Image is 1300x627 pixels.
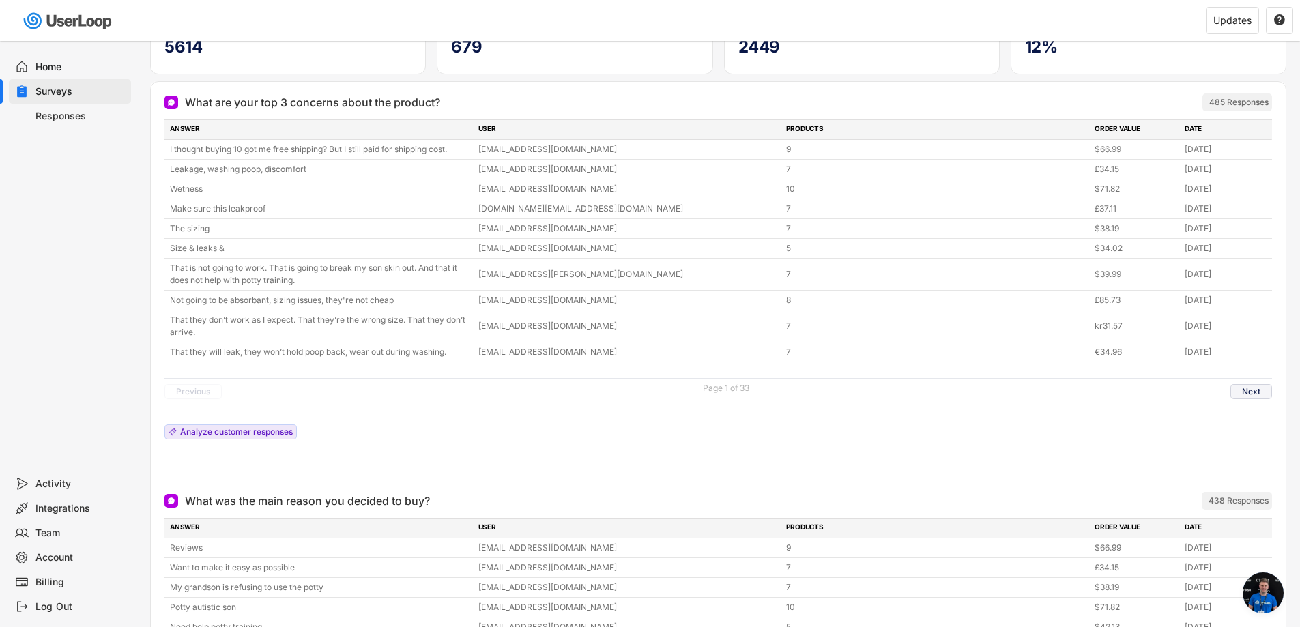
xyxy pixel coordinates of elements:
[1095,242,1176,254] div: $34.02
[35,551,126,564] div: Account
[170,581,470,594] div: My grandson is refusing to use the potty
[1095,143,1176,156] div: $66.99
[738,37,985,57] h5: 2449
[1025,37,1272,57] h5: 12%
[478,562,779,574] div: [EMAIL_ADDRESS][DOMAIN_NAME]
[703,384,749,392] div: Page 1 of 33
[1273,14,1286,27] button: 
[1095,581,1176,594] div: $38.19
[167,497,175,505] img: Open Ended
[35,527,126,540] div: Team
[170,242,470,254] div: Size & leaks &
[478,601,779,613] div: [EMAIL_ADDRESS][DOMAIN_NAME]
[1274,14,1285,26] text: 
[1095,542,1176,554] div: $66.99
[1095,346,1176,358] div: €34.96
[786,522,1086,534] div: PRODUCTS
[478,222,779,235] div: [EMAIL_ADDRESS][DOMAIN_NAME]
[786,542,1086,554] div: 9
[786,562,1086,574] div: 7
[1185,562,1267,574] div: [DATE]
[1185,601,1267,613] div: [DATE]
[478,346,779,358] div: [EMAIL_ADDRESS][DOMAIN_NAME]
[786,242,1086,254] div: 5
[170,183,470,195] div: Wetness
[1209,495,1269,506] div: 438 Responses
[786,601,1086,613] div: 10
[170,346,470,358] div: That they will leak, they won’t hold poop back, wear out during washing.
[1185,268,1267,280] div: [DATE]
[1185,163,1267,175] div: [DATE]
[478,242,779,254] div: [EMAIL_ADDRESS][DOMAIN_NAME]
[170,522,470,534] div: ANSWER
[1095,203,1176,215] div: £37.11
[35,576,126,589] div: Billing
[1185,320,1267,332] div: [DATE]
[1185,242,1267,254] div: [DATE]
[1095,183,1176,195] div: $71.82
[170,294,470,306] div: Not going to be absorbant, sizing issues, they're not cheap
[1213,16,1252,25] div: Updates
[1185,183,1267,195] div: [DATE]
[185,493,430,509] div: What was the main reason you decided to buy?
[1095,522,1176,534] div: ORDER VALUE
[20,7,117,35] img: userloop-logo-01.svg
[170,314,470,338] div: That they don’t work as I expect. That they’re the wrong size. That they don’t arrive.
[1095,601,1176,613] div: $71.82
[1185,542,1267,554] div: [DATE]
[478,203,779,215] div: [DOMAIN_NAME][EMAIL_ADDRESS][DOMAIN_NAME]
[786,183,1086,195] div: 10
[1095,320,1176,332] div: kr31.57
[786,123,1086,136] div: PRODUCTS
[170,262,470,287] div: That is not going to work. That is going to break my son skin out. And that it does not help with...
[1185,123,1267,136] div: DATE
[170,163,470,175] div: Leakage, washing poop, discomfort
[786,294,1086,306] div: 8
[1095,163,1176,175] div: £34.15
[786,222,1086,235] div: 7
[170,143,470,156] div: I thought buying 10 got me free shipping? But I still paid for shipping cost.
[478,581,779,594] div: [EMAIL_ADDRESS][DOMAIN_NAME]
[1209,97,1269,108] div: 485 Responses
[164,384,222,399] button: Previous
[1095,222,1176,235] div: $38.19
[786,203,1086,215] div: 7
[1095,268,1176,280] div: $39.99
[180,428,293,436] div: Analyze customer responses
[478,268,779,280] div: [EMAIL_ADDRESS][PERSON_NAME][DOMAIN_NAME]
[786,346,1086,358] div: 7
[1185,143,1267,156] div: [DATE]
[170,123,470,136] div: ANSWER
[478,183,779,195] div: [EMAIL_ADDRESS][DOMAIN_NAME]
[451,37,698,57] h5: 679
[478,143,779,156] div: [EMAIL_ADDRESS][DOMAIN_NAME]
[1185,581,1267,594] div: [DATE]
[478,542,779,554] div: [EMAIL_ADDRESS][DOMAIN_NAME]
[1095,294,1176,306] div: £85.73
[478,522,779,534] div: USER
[35,85,126,98] div: Surveys
[185,94,440,111] div: What are your top 3 concerns about the product?
[170,203,470,215] div: Make sure this leakproof
[1185,522,1267,534] div: DATE
[164,37,411,57] h5: 5614
[35,110,126,123] div: Responses
[35,600,126,613] div: Log Out
[1230,384,1272,399] button: Next
[170,601,470,613] div: Potty autistic son
[786,143,1086,156] div: 9
[167,98,175,106] img: Open Ended
[478,320,779,332] div: [EMAIL_ADDRESS][DOMAIN_NAME]
[35,61,126,74] div: Home
[170,542,470,554] div: Reviews
[35,478,126,491] div: Activity
[478,294,779,306] div: [EMAIL_ADDRESS][DOMAIN_NAME]
[1095,123,1176,136] div: ORDER VALUE
[1185,203,1267,215] div: [DATE]
[35,502,126,515] div: Integrations
[1185,346,1267,358] div: [DATE]
[786,268,1086,280] div: 7
[1185,222,1267,235] div: [DATE]
[170,222,470,235] div: The sizing
[786,163,1086,175] div: 7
